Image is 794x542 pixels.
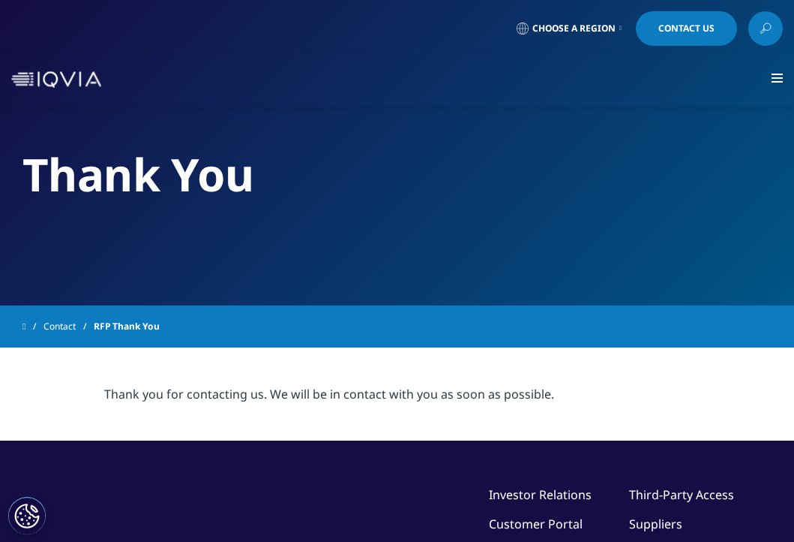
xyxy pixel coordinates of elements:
span: RFP Thank You [94,313,160,340]
span: Contact Us [658,24,715,33]
a: Contact Us [636,11,737,46]
h2: Thank You [22,146,772,203]
a: Investor Relations [489,486,592,503]
a: Customer Portal [489,516,583,532]
span: Choose a Region [532,23,616,35]
div: Thank you for contacting us. We will be in contact with you as soon as possible. [104,385,690,403]
button: Cookie 設定 [8,497,46,534]
a: Suppliers [629,516,682,532]
a: Contact [43,313,94,340]
img: IQVIA Healthcare Information Technology and Pharma Clinical Research Company [11,71,101,88]
a: Third-Party Access [629,486,734,503]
